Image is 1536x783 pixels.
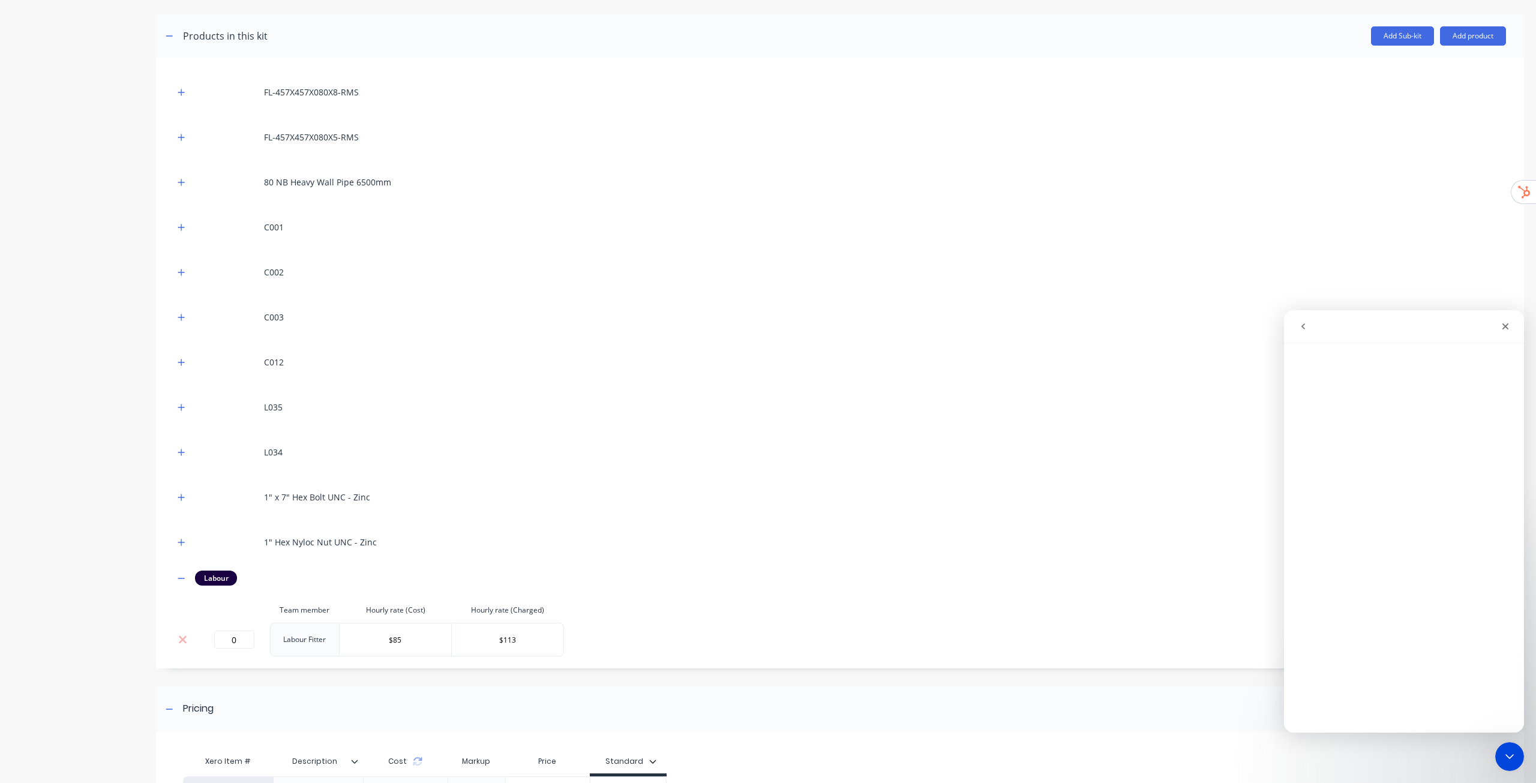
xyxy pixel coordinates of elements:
[264,491,370,503] div: 1" x 7" Hex Bolt UNC - Zinc
[183,29,268,43] div: Products in this kit
[388,756,407,767] span: Cost
[340,598,452,623] th: Hourly rate (Cost)
[448,749,505,773] div: Markup
[363,749,448,773] div: Cost
[183,749,273,773] div: Xero Item #
[1371,26,1434,46] button: Add Sub-kit
[273,749,363,773] div: Description
[599,752,662,770] button: Standard
[264,176,391,188] div: 80 NB Heavy Wall Pipe 6500mm
[214,631,254,649] input: 0
[264,356,284,368] div: C012
[452,631,563,649] input: $0.0000
[264,401,283,413] div: L035
[264,221,284,233] div: C001
[452,598,564,623] th: Hourly rate (Charged)
[273,746,356,776] div: Description
[264,446,283,458] div: L034
[264,131,359,143] div: FL-457X457X080X5-RMS
[340,631,451,649] input: $0.0000
[264,86,359,98] div: FL-457X457X080X8-RMS
[1495,742,1524,771] iframe: Intercom live chat
[1440,26,1506,46] button: Add product
[195,571,237,585] div: Labour
[1284,310,1524,733] iframe: Intercom live chat
[264,311,284,323] div: C003
[264,266,284,278] div: C002
[270,623,340,656] td: Labour Fitter
[270,598,340,623] th: Team member
[264,536,377,548] div: 1" Hex Nyloc Nut UNC - Zinc
[605,756,643,767] div: Standard
[505,749,590,773] div: Price
[183,701,214,716] div: Pricing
